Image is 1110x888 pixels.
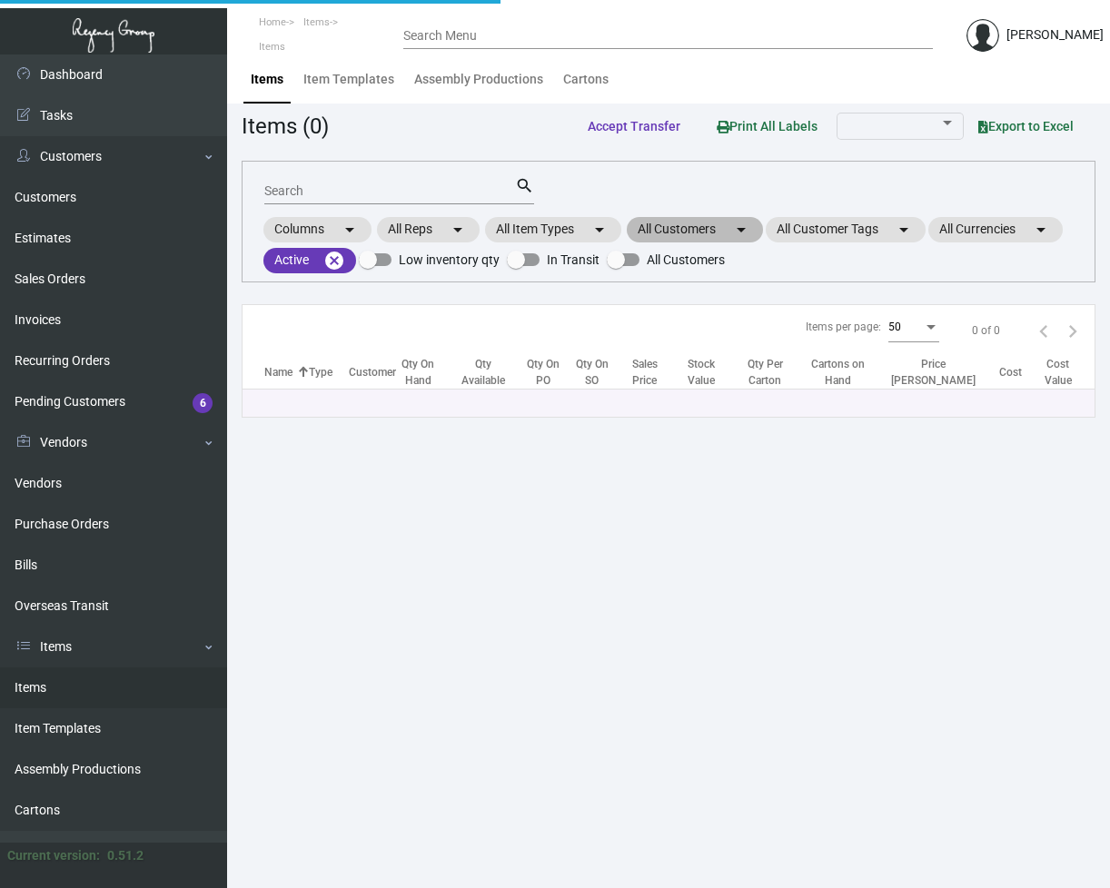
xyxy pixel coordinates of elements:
[588,119,680,133] span: Accept Transfer
[515,175,534,197] mat-icon: search
[414,70,543,89] div: Assembly Productions
[303,70,394,89] div: Item Templates
[766,217,926,242] mat-chip: All Customer Tags
[893,219,915,241] mat-icon: arrow_drop_down
[972,322,1000,339] div: 0 of 0
[1030,219,1052,241] mat-icon: arrow_drop_down
[647,249,725,271] span: All Customers
[309,364,332,380] div: Type
[627,217,763,242] mat-chip: All Customers
[999,364,1038,380] div: Cost
[1038,356,1078,389] div: Cost Value
[885,356,983,389] div: Price [PERSON_NAME]
[928,217,1063,242] mat-chip: All Currencies
[978,119,1074,133] span: Export to Excel
[264,364,292,380] div: Name
[680,356,739,389] div: Stock Value
[576,356,625,389] div: Qty On SO
[263,217,372,242] mat-chip: Columns
[107,846,144,865] div: 0.51.2
[339,219,361,241] mat-icon: arrow_drop_down
[1038,356,1095,389] div: Cost Value
[739,356,808,389] div: Qty Per Carton
[888,321,901,333] span: 50
[396,356,457,389] div: Qty On Hand
[885,356,999,389] div: Price [PERSON_NAME]
[526,356,560,389] div: Qty On PO
[589,219,610,241] mat-icon: arrow_drop_down
[625,356,680,389] div: Sales Price
[1029,316,1058,345] button: Previous page
[259,16,286,28] span: Home
[447,219,469,241] mat-icon: arrow_drop_down
[485,217,621,242] mat-chip: All Item Types
[547,249,600,271] span: In Transit
[964,110,1088,143] button: Export to Excel
[717,119,818,133] span: Print All Labels
[303,16,330,28] span: Items
[259,41,285,53] span: Items
[457,356,527,389] div: Qty Available
[1058,316,1087,345] button: Next page
[1006,25,1104,44] div: [PERSON_NAME]
[806,319,881,335] div: Items per page:
[730,219,752,241] mat-icon: arrow_drop_down
[808,356,868,389] div: Cartons on Hand
[457,356,510,389] div: Qty Available
[309,364,349,380] div: Type
[625,356,664,389] div: Sales Price
[323,250,345,271] mat-icon: cancel
[263,248,356,273] mat-chip: Active
[573,110,695,143] button: Accept Transfer
[526,356,576,389] div: Qty On PO
[888,321,939,334] mat-select: Items per page:
[563,70,609,89] div: Cartons
[702,109,832,143] button: Print All Labels
[264,364,309,380] div: Name
[377,217,480,242] mat-chip: All Reps
[399,249,500,271] span: Low inventory qty
[808,356,885,389] div: Cartons on Hand
[576,356,609,389] div: Qty On SO
[251,70,283,89] div: Items
[739,356,791,389] div: Qty Per Carton
[7,846,100,865] div: Current version:
[396,356,441,389] div: Qty On Hand
[999,364,1022,380] div: Cost
[966,19,999,52] img: admin@bootstrapmaster.com
[349,356,396,390] th: Customer
[680,356,723,389] div: Stock Value
[242,110,329,143] div: Items (0)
